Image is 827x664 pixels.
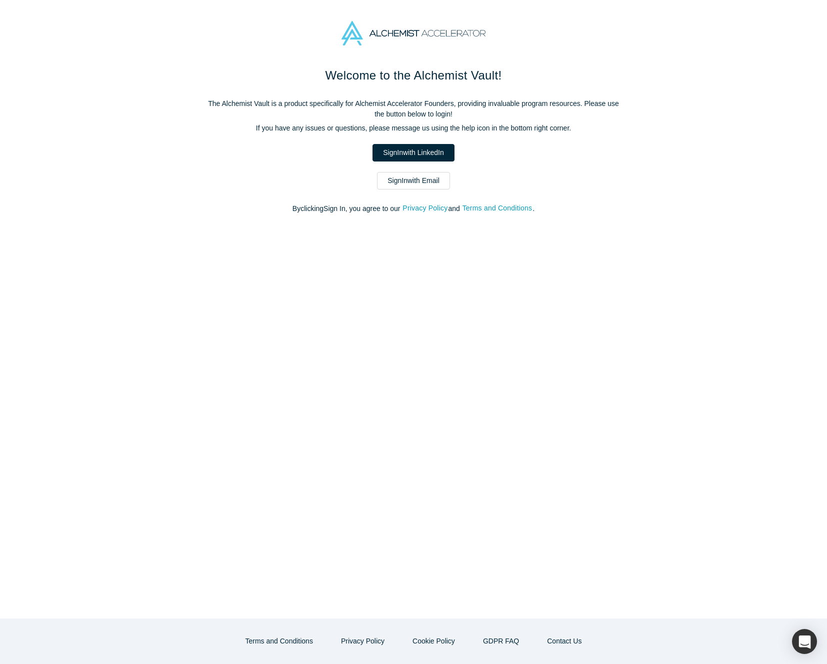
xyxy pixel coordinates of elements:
[377,172,450,189] a: SignInwith Email
[341,21,485,45] img: Alchemist Accelerator Logo
[203,66,623,84] h1: Welcome to the Alchemist Vault!
[462,202,533,214] button: Terms and Conditions
[203,123,623,133] p: If you have any issues or questions, please message us using the help icon in the bottom right co...
[372,144,454,161] a: SignInwith LinkedIn
[235,632,323,650] button: Terms and Conditions
[330,632,395,650] button: Privacy Policy
[203,98,623,119] p: The Alchemist Vault is a product specifically for Alchemist Accelerator Founders, providing inval...
[536,632,592,650] a: Contact Us
[472,632,529,650] a: GDPR FAQ
[402,632,465,650] button: Cookie Policy
[203,203,623,214] p: By clicking Sign In , you agree to our and .
[402,202,448,214] button: Privacy Policy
